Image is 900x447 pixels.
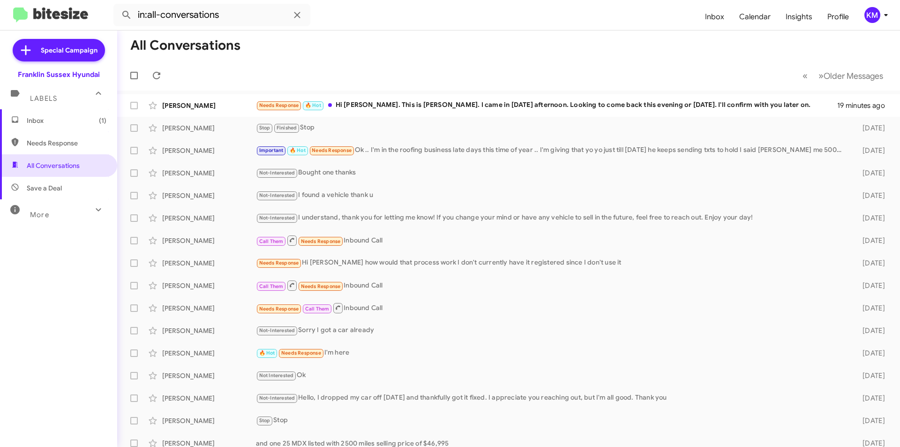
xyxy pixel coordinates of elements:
[259,170,295,176] span: Not-Interested
[30,211,49,219] span: More
[259,102,299,108] span: Needs Response
[797,66,813,85] button: Previous
[27,116,106,125] span: Inbox
[256,190,847,201] div: I found a vehicle thank u
[259,215,295,221] span: Not-Interested
[732,3,778,30] a: Calendar
[778,3,820,30] a: Insights
[813,66,889,85] button: Next
[847,123,892,133] div: [DATE]
[113,4,310,26] input: Search
[856,7,890,23] button: KM
[41,45,97,55] span: Special Campaign
[797,66,889,85] nav: Page navigation example
[847,281,892,290] div: [DATE]
[301,238,341,244] span: Needs Response
[162,371,256,380] div: [PERSON_NAME]
[290,147,306,153] span: 🔥 Hot
[864,7,880,23] div: KM
[256,325,847,336] div: Sorry I got a car already
[18,70,100,79] div: Franklin Sussex Hyundai
[99,116,106,125] span: (1)
[256,100,837,111] div: Hi [PERSON_NAME]. This is [PERSON_NAME]. I came in [DATE] afternoon. Looking to come back this ev...
[256,145,847,156] div: Ok .. I'm in the roofing business late days this time of year .. I'm giving that yo yo just till ...
[259,417,270,424] span: Stop
[259,395,295,401] span: Not-Interested
[259,192,295,198] span: Not-Interested
[162,146,256,155] div: [PERSON_NAME]
[837,101,892,110] div: 19 minutes ago
[256,167,847,178] div: Bought one thanks
[259,260,299,266] span: Needs Response
[802,70,808,82] span: «
[162,303,256,313] div: [PERSON_NAME]
[162,123,256,133] div: [PERSON_NAME]
[818,70,824,82] span: »
[162,349,256,358] div: [PERSON_NAME]
[162,281,256,290] div: [PERSON_NAME]
[30,94,57,103] span: Labels
[256,122,847,133] div: Stop
[162,258,256,268] div: [PERSON_NAME]
[847,191,892,200] div: [DATE]
[259,238,284,244] span: Call Them
[277,125,297,131] span: Finished
[256,348,847,358] div: I'm here
[305,306,330,312] span: Call Them
[697,3,732,30] a: Inbox
[256,280,847,291] div: Inbound Call
[847,146,892,155] div: [DATE]
[256,235,847,246] div: Inbound Call
[256,212,847,223] div: I understand, thank you for letting me know! If you change your mind or have any vehicle to sell ...
[162,416,256,425] div: [PERSON_NAME]
[27,138,106,148] span: Needs Response
[162,394,256,403] div: [PERSON_NAME]
[847,394,892,403] div: [DATE]
[259,147,284,153] span: Important
[13,39,105,61] a: Special Campaign
[847,326,892,335] div: [DATE]
[281,350,321,356] span: Needs Response
[312,147,352,153] span: Needs Response
[259,372,294,379] span: Not Interested
[259,327,295,333] span: Not-Interested
[256,393,847,403] div: Hello, I dropped my car off [DATE] and thankfully got it fixed. I appreciate you reaching out, bu...
[162,326,256,335] div: [PERSON_NAME]
[162,213,256,223] div: [PERSON_NAME]
[305,102,321,108] span: 🔥 Hot
[162,191,256,200] div: [PERSON_NAME]
[847,236,892,245] div: [DATE]
[256,415,847,426] div: Stop
[259,350,275,356] span: 🔥 Hot
[820,3,856,30] a: Profile
[162,101,256,110] div: [PERSON_NAME]
[824,71,883,81] span: Older Messages
[256,258,847,268] div: Hi [PERSON_NAME] how would that process work I don't currently have it registered since I don't u...
[130,38,240,53] h1: All Conversations
[162,168,256,178] div: [PERSON_NAME]
[847,349,892,358] div: [DATE]
[162,236,256,245] div: [PERSON_NAME]
[847,303,892,313] div: [DATE]
[847,258,892,268] div: [DATE]
[256,370,847,381] div: Ok
[259,283,284,289] span: Call Them
[259,125,270,131] span: Stop
[301,283,341,289] span: Needs Response
[847,371,892,380] div: [DATE]
[847,168,892,178] div: [DATE]
[27,161,80,170] span: All Conversations
[259,306,299,312] span: Needs Response
[27,183,62,193] span: Save a Deal
[847,416,892,425] div: [DATE]
[256,302,847,314] div: Inbound Call
[847,213,892,223] div: [DATE]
